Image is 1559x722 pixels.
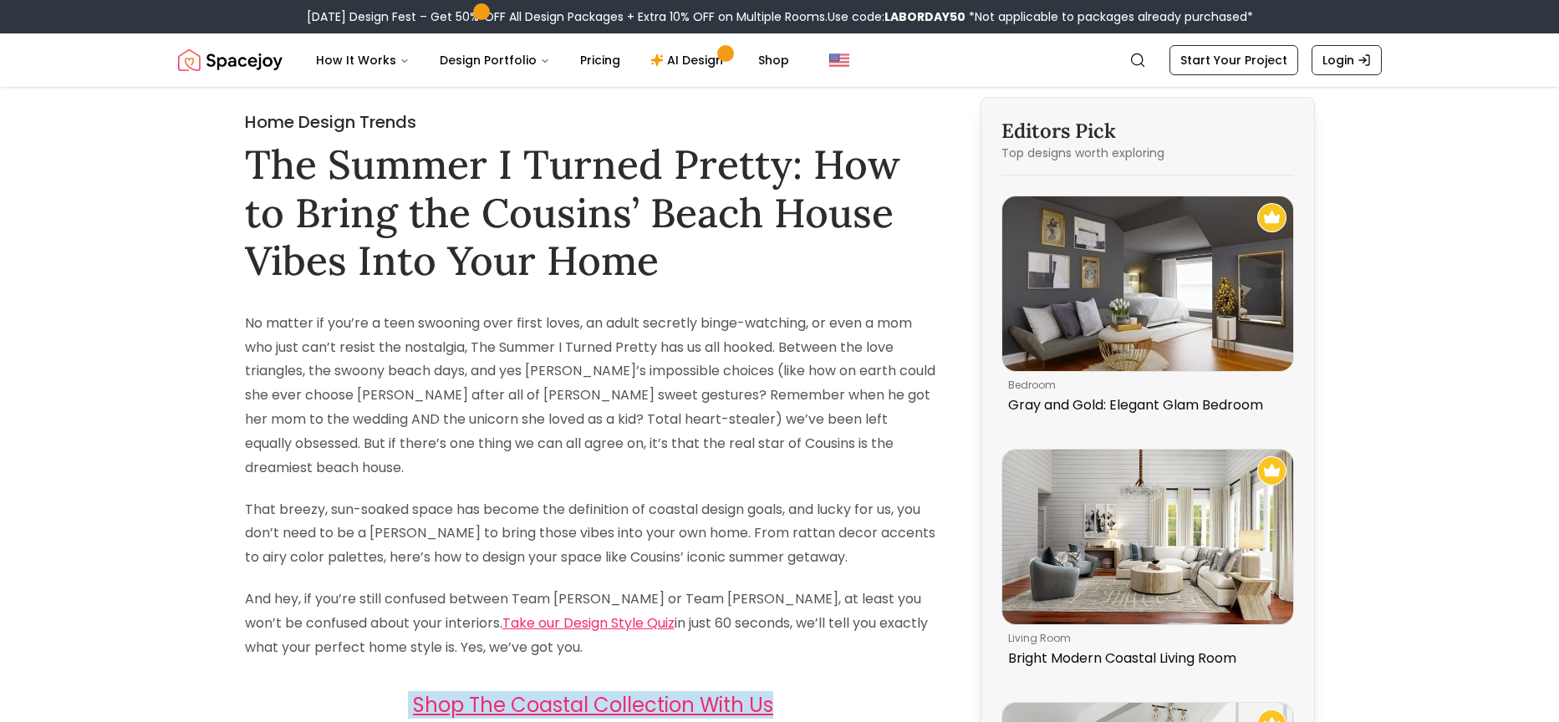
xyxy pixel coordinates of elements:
[502,613,675,633] a: Take our Design Style Quiz
[1001,118,1294,145] h3: Editors Pick
[1001,449,1294,675] a: Bright Modern Coastal Living RoomRecommended Spacejoy Design - Bright Modern Coastal Living Rooml...
[245,498,937,570] p: That breezy, sun-soaked space has become the definition of coastal design goals, and lucky for us...
[307,8,1253,25] div: [DATE] Design Fest – Get 50% OFF All Design Packages + Extra 10% OFF on Multiple Rooms.
[1002,196,1293,371] img: Gray and Gold: Elegant Glam Bedroom
[567,43,634,77] a: Pricing
[178,43,283,77] img: Spacejoy Logo
[413,691,773,719] a: Shop The Coastal Collection With Us
[1169,45,1298,75] a: Start Your Project
[1001,145,1294,161] p: Top designs worth exploring
[1008,395,1281,415] p: Gray and Gold: Elegant Glam Bedroom
[245,587,937,659] p: And hey, if you’re still confused between Team [PERSON_NAME] or Team [PERSON_NAME], at least you ...
[1257,456,1286,486] img: Recommended Spacejoy Design - Bright Modern Coastal Living Room
[745,43,802,77] a: Shop
[965,8,1253,25] span: *Not applicable to packages already purchased*
[1257,203,1286,232] img: Recommended Spacejoy Design - Gray and Gold: Elegant Glam Bedroom
[1008,632,1281,645] p: living room
[178,33,1382,87] nav: Global
[828,8,965,25] span: Use code:
[884,8,965,25] b: LABORDAY50
[178,43,283,77] a: Spacejoy
[245,312,937,480] p: No matter if you’re a teen swooning over first loves, an adult secretly binge-watching, or even a...
[637,43,741,77] a: AI Design
[426,43,563,77] button: Design Portfolio
[1001,196,1294,422] a: Gray and Gold: Elegant Glam BedroomRecommended Spacejoy Design - Gray and Gold: Elegant Glam Bedr...
[245,110,937,134] h2: Home Design Trends
[1312,45,1382,75] a: Login
[1002,450,1293,624] img: Bright Modern Coastal Living Room
[1008,648,1281,669] p: Bright Modern Coastal Living Room
[245,140,937,285] h1: The Summer I Turned Pretty: How to Bring the Cousins’ Beach House Vibes Into Your Home
[303,43,802,77] nav: Main
[829,50,849,70] img: United States
[1008,379,1281,392] p: bedroom
[303,43,423,77] button: How It Works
